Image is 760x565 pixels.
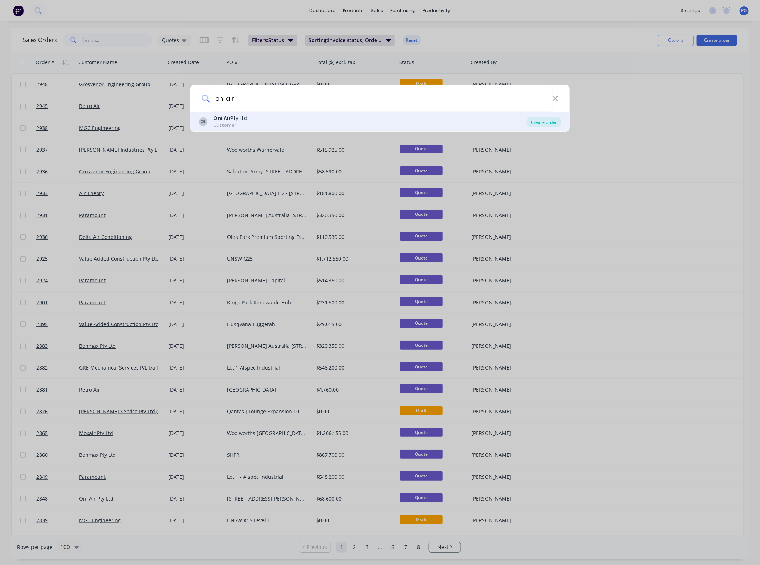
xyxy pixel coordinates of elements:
input: Enter a customer name to create a new order... [210,85,553,112]
div: OL [199,117,207,126]
div: Pty Ltd [213,115,247,122]
div: Customer [213,122,247,129]
b: Oni Air [213,115,231,122]
div: Create order [527,117,561,127]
